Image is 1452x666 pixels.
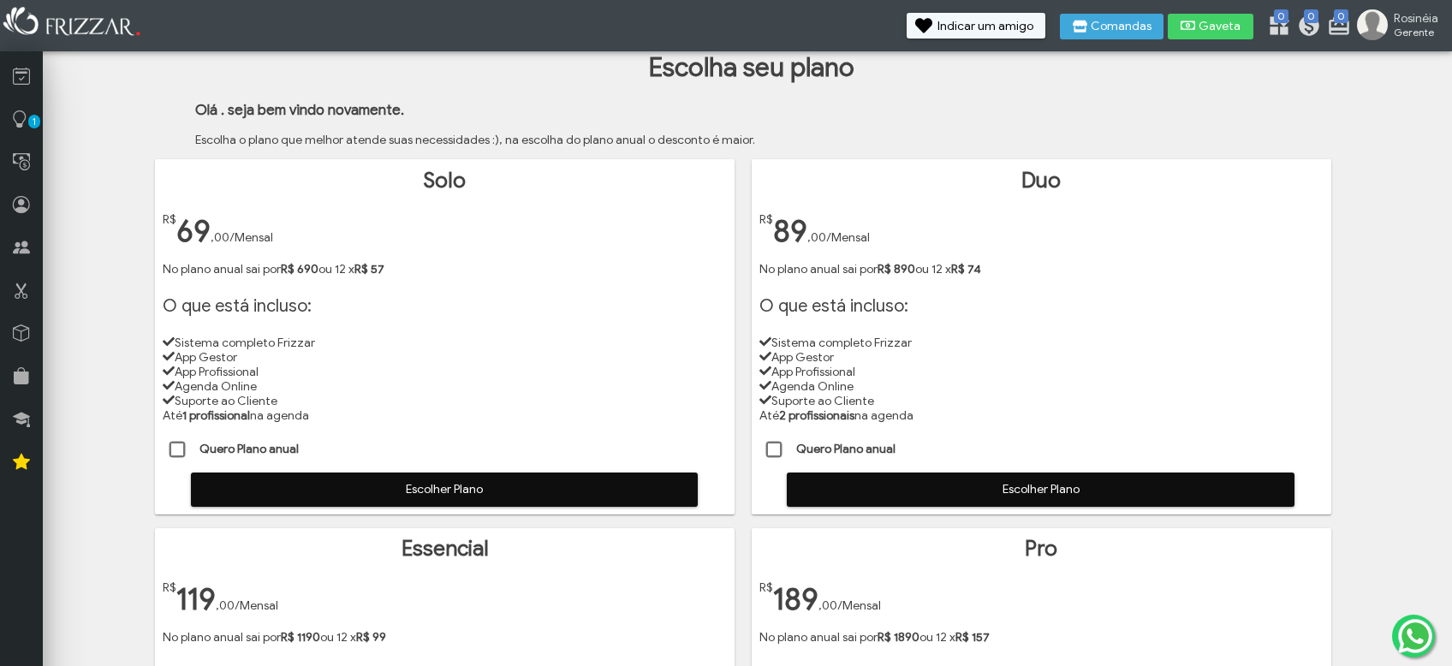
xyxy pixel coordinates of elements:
li: App Profissional [163,365,726,379]
span: 189 [773,580,818,618]
h1: O que está incluso: [759,295,1323,317]
h1: Pro [759,536,1323,562]
strong: R$ 1190 [281,630,320,645]
h3: Olá . seja bem vindo novamente. [195,101,1447,119]
img: whatsapp.png [1395,615,1436,657]
button: Escolher Plano [191,473,699,507]
p: Escolha o plano que melhor atende suas necessidades :), na escolha do plano anual o desconto é ma... [195,133,1447,147]
li: App Gestor [759,350,1323,365]
h1: Duo [759,168,1323,193]
span: ,00 [211,230,229,245]
span: 0 [1334,9,1348,23]
li: Agenda Online [163,379,726,394]
span: Gaveta [1199,21,1241,33]
span: Indicar um amigo [937,21,1033,33]
li: Agenda Online [759,379,1323,394]
strong: Quero Plano anual [796,442,896,456]
span: /Mensal [235,598,278,613]
li: Suporte ao Cliente [759,394,1323,408]
strong: R$ 157 [955,630,990,645]
li: App Profissional [759,365,1323,379]
a: Rosinéia Gerente [1357,9,1443,44]
span: 0 [1304,9,1318,23]
p: No plano anual sai por ou 12 x [759,262,1323,277]
span: R$ [759,212,773,227]
h1: Solo [163,168,726,193]
span: Comandas [1091,21,1151,33]
strong: 2 profissionais [779,408,854,423]
strong: R$ 890 [878,262,915,277]
span: 119 [176,580,216,618]
span: /Mensal [837,598,881,613]
h1: Essencial [163,536,726,562]
h1: Escolha seu plano [57,51,1447,84]
span: 69 [176,212,211,250]
h1: O que está incluso: [163,295,726,317]
span: Rosinéia [1394,11,1438,26]
button: Gaveta [1168,14,1253,39]
span: R$ [759,580,773,595]
p: No plano anual sai por ou 12 x [163,630,726,645]
span: ,00 [818,598,837,613]
span: /Mensal [229,230,273,245]
button: Escolher Plano [787,473,1294,507]
a: 0 [1267,14,1284,41]
span: ,00 [216,598,235,613]
span: /Mensal [826,230,870,245]
span: Escolher Plano [799,477,1282,502]
span: R$ [163,580,176,595]
span: 89 [773,212,807,250]
li: Suporte ao Cliente [163,394,726,408]
strong: R$ 57 [354,262,384,277]
span: Escolher Plano [203,477,687,502]
strong: Quero Plano anual [199,442,299,456]
p: No plano anual sai por ou 12 x [759,630,1323,645]
strong: R$ 74 [951,262,981,277]
strong: R$ 1890 [878,630,919,645]
li: Até na agenda [163,408,726,423]
li: Sistema completo Frizzar [163,336,726,350]
li: Até na agenda [759,408,1323,423]
strong: 1 profissional [182,408,250,423]
strong: R$ 690 [281,262,318,277]
a: 0 [1297,14,1314,41]
p: No plano anual sai por ou 12 x [163,262,726,277]
span: 1 [28,115,40,128]
strong: R$ 99 [356,630,386,645]
span: Gerente [1394,26,1438,39]
li: App Gestor [163,350,726,365]
a: 0 [1327,14,1344,41]
li: Sistema completo Frizzar [759,336,1323,350]
span: R$ [163,212,176,227]
button: Comandas [1060,14,1163,39]
span: ,00 [807,230,826,245]
span: 0 [1274,9,1288,23]
button: Indicar um amigo [907,13,1045,39]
